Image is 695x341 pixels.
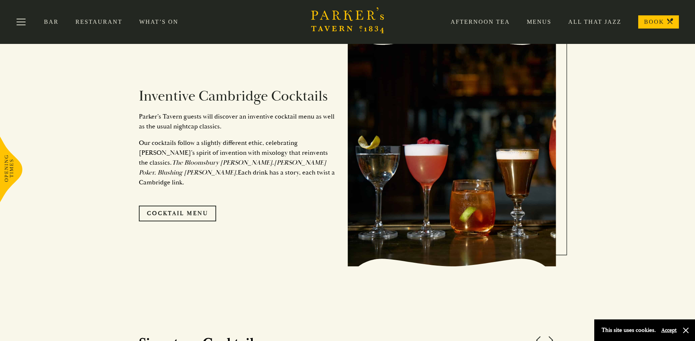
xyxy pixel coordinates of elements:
p: arker’s Tavern guests will discover an inventive cocktail menu as well as the usual nightcap clas... [139,112,337,131]
em: The Bloomsbury [PERSON_NAME] [172,158,272,167]
button: Close and accept [682,327,690,334]
em: [PERSON_NAME] Poker. Blushing [PERSON_NAME]. [139,158,326,177]
p: This site uses cookies. [602,325,656,336]
h2: Inventive Cambridge Cocktails [139,87,337,105]
span: P [139,112,143,121]
a: Cocktail Menu [139,206,216,221]
button: Accept [661,327,677,334]
p: Our cocktails follow a slightly different ethic, celebrating [PERSON_NAME]’s spirit of invention ... [139,138,337,187]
